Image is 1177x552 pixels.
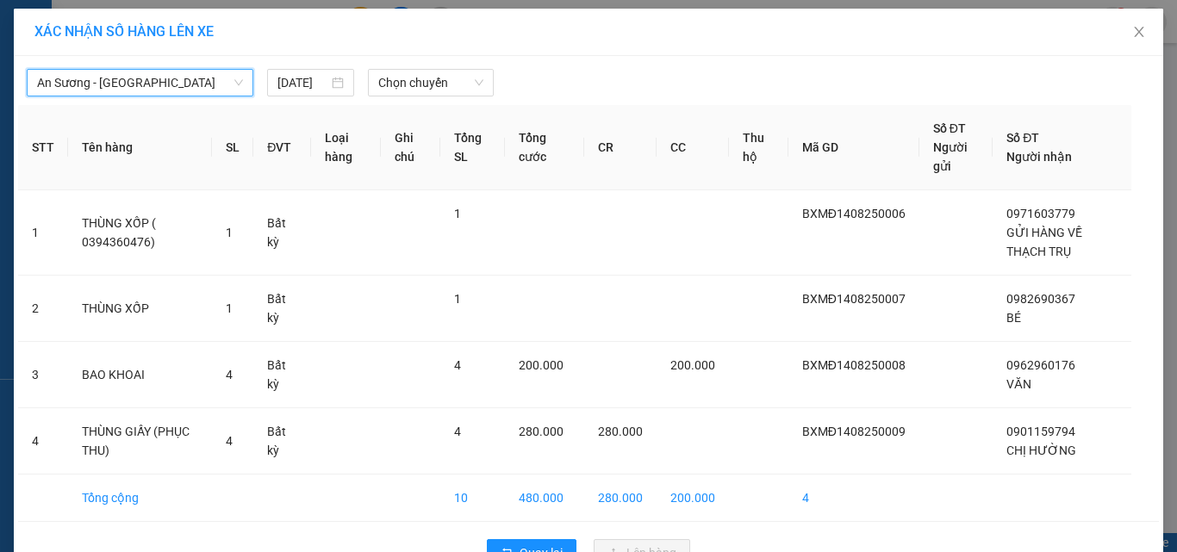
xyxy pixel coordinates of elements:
[9,93,119,131] li: VP Bến xe Miền Đông
[68,408,212,474] td: THÙNG GIẤY (PHỤC THU)
[253,408,310,474] td: Bất kỳ
[505,474,584,522] td: 480.000
[788,105,919,190] th: Mã GD
[34,23,214,40] span: XÁC NHẬN SỐ HÀNG LÊN XE
[454,207,461,220] span: 1
[1006,358,1075,372] span: 0962960176
[519,425,564,438] span: 280.000
[584,105,657,190] th: CR
[253,105,310,190] th: ĐVT
[1006,207,1075,220] span: 0971603779
[1006,443,1076,457] span: CHỊ HƯỜNG
[598,425,643,438] span: 280.000
[18,276,68,342] td: 2
[670,358,715,372] span: 200.000
[933,140,968,173] span: Người gửi
[226,434,233,448] span: 4
[1006,425,1075,438] span: 0901159794
[68,342,212,408] td: BAO KHOAI
[9,9,250,73] li: Rạng Đông Buslines
[440,474,505,522] td: 10
[1006,131,1039,145] span: Số ĐT
[212,105,253,190] th: SL
[584,474,657,522] td: 280.000
[119,93,229,150] li: VP Bến xe [GEOGRAPHIC_DATA]
[311,105,382,190] th: Loại hàng
[1115,9,1163,57] button: Close
[18,105,68,190] th: STT
[18,408,68,474] td: 4
[657,105,729,190] th: CC
[788,474,919,522] td: 4
[277,73,327,92] input: 14/08/2025
[226,301,233,315] span: 1
[381,105,440,190] th: Ghi chú
[226,368,233,381] span: 4
[1006,377,1031,391] span: VĂN
[378,70,484,96] span: Chọn chuyến
[18,190,68,276] td: 1
[505,105,584,190] th: Tổng cước
[802,425,906,438] span: BXMĐ1408250009
[454,425,461,438] span: 4
[1006,292,1075,306] span: 0982690367
[729,105,788,190] th: Thu hộ
[802,207,906,220] span: BXMĐ1408250006
[1006,226,1082,258] span: GỬI HÀNG VỀ THẠCH TRỤ
[440,105,505,190] th: Tổng SL
[657,474,729,522] td: 200.000
[253,190,310,276] td: Bất kỳ
[802,292,906,306] span: BXMĐ1408250007
[253,276,310,342] td: Bất kỳ
[933,121,966,135] span: Số ĐT
[68,276,212,342] td: THÙNG XỐP
[454,292,461,306] span: 1
[68,474,212,522] td: Tổng cộng
[68,190,212,276] td: THÙNG XỐP ( 0394360476)
[68,105,212,190] th: Tên hàng
[1132,25,1146,39] span: close
[37,70,243,96] span: An Sương - Quảng Ngãi
[454,358,461,372] span: 4
[226,226,233,239] span: 1
[18,342,68,408] td: 3
[1006,150,1072,164] span: Người nhận
[253,342,310,408] td: Bất kỳ
[802,358,906,372] span: BXMĐ1408250008
[519,358,564,372] span: 200.000
[1006,311,1021,325] span: BÉ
